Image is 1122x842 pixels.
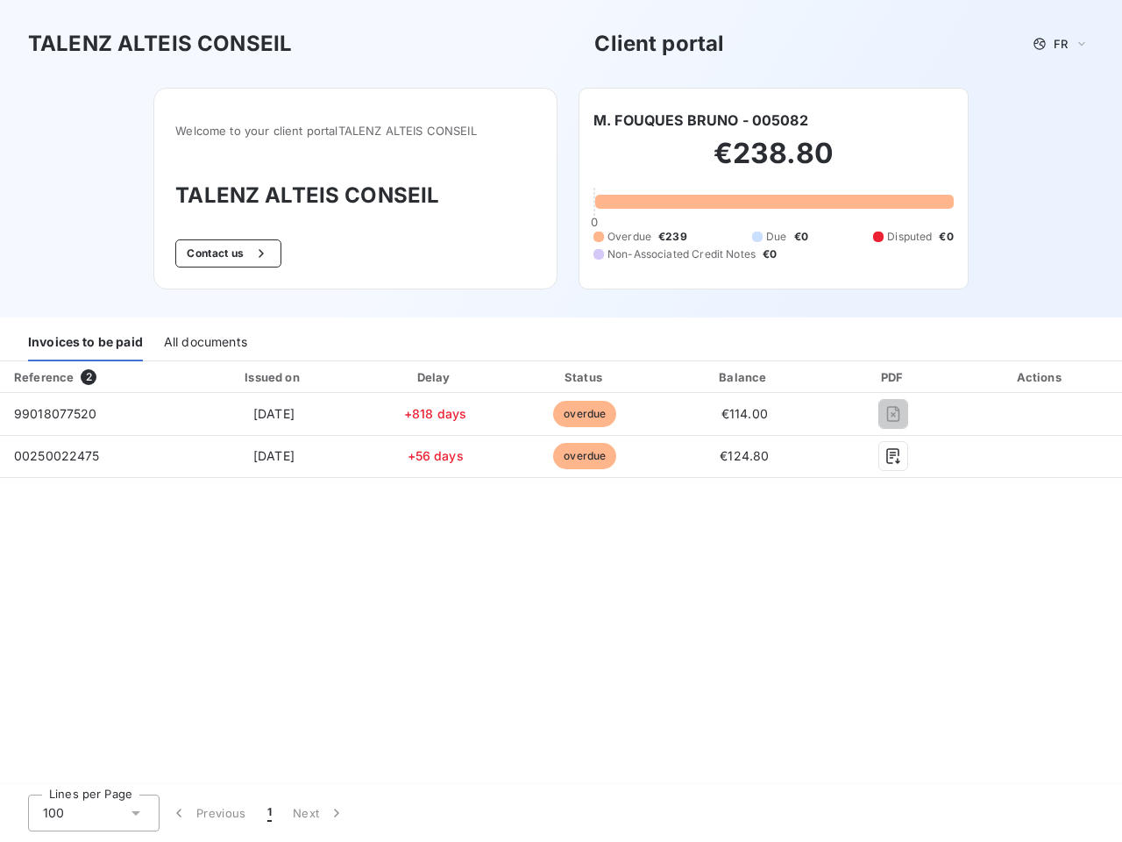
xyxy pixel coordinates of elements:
h3: Client portal [594,28,724,60]
span: 1 [267,804,272,822]
button: 1 [257,795,282,831]
div: PDF [831,368,955,386]
span: Disputed [887,229,932,245]
span: overdue [553,401,616,427]
h3: TALENZ ALTEIS CONSEIL [175,180,536,211]
h3: TALENZ ALTEIS CONSEIL [28,28,292,60]
span: 99018077520 [14,406,97,421]
span: overdue [553,443,616,469]
span: Welcome to your client portal TALENZ ALTEIS CONSEIL [175,124,536,138]
span: 00250022475 [14,448,100,463]
div: Status [512,368,657,386]
span: 100 [43,804,64,822]
button: Previous [160,795,257,831]
h6: M. FOUQUES BRUNO - 005082 [593,110,808,131]
span: 0 [591,215,598,229]
span: €0 [939,229,953,245]
div: Actions [962,368,1118,386]
div: All documents [164,325,247,361]
span: €0 [794,229,808,245]
span: €114.00 [721,406,768,421]
span: €0 [763,246,777,262]
span: [DATE] [253,406,295,421]
div: Balance [665,368,825,386]
button: Contact us [175,239,281,268]
span: 2 [81,369,96,385]
h2: €238.80 [593,136,954,189]
span: Due [766,229,786,245]
div: Delay [366,368,505,386]
span: +56 days [408,448,464,463]
span: Overdue [607,229,651,245]
div: Invoices to be paid [28,325,143,361]
span: FR [1054,37,1068,51]
button: Next [282,795,356,831]
div: Reference [14,370,74,384]
span: +818 days [404,406,466,421]
span: €124.80 [720,448,769,463]
span: €239 [658,229,687,245]
span: [DATE] [253,448,295,463]
div: Issued on [189,368,359,386]
span: Non-Associated Credit Notes [607,246,756,262]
